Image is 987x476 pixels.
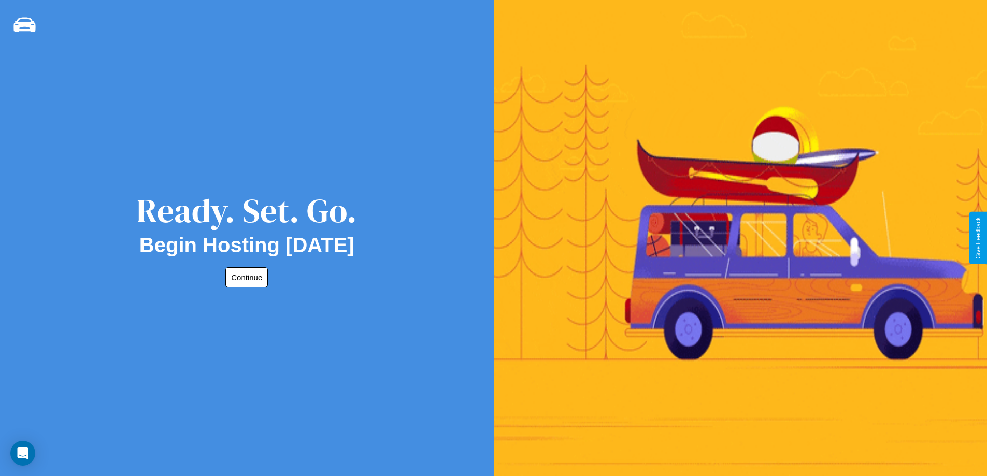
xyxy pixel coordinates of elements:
div: Open Intercom Messenger [10,441,35,466]
h2: Begin Hosting [DATE] [139,234,354,257]
button: Continue [225,267,268,287]
div: Give Feedback [975,217,982,259]
div: Ready. Set. Go. [136,187,357,234]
